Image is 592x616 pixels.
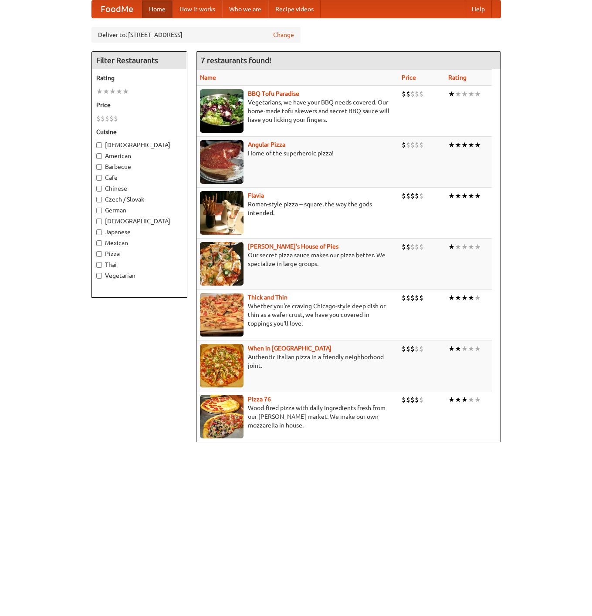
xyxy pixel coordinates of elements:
[468,293,474,303] li: ★
[455,140,461,150] li: ★
[142,0,173,18] a: Home
[248,141,285,148] a: Angular Pizza
[402,89,406,99] li: $
[96,173,183,182] label: Cafe
[474,191,481,201] li: ★
[200,251,395,268] p: Our secret pizza sauce makes our pizza better. We specialize in large groups.
[468,344,474,353] li: ★
[96,271,183,280] label: Vegetarian
[96,208,102,213] input: German
[96,141,183,149] label: [DEMOGRAPHIC_DATA]
[419,395,423,404] li: $
[410,242,415,252] li: $
[200,242,244,286] img: luigis.jpg
[415,89,419,99] li: $
[474,293,481,303] li: ★
[455,242,461,252] li: ★
[114,114,118,123] li: $
[200,140,244,184] img: angular.jpg
[96,186,102,192] input: Chinese
[248,396,271,403] a: Pizza 76
[96,153,102,159] input: American
[96,195,183,204] label: Czech / Slovak
[419,89,423,99] li: $
[96,74,183,82] h5: Rating
[402,140,406,150] li: $
[92,0,142,18] a: FoodMe
[96,229,102,235] input: Japanese
[402,293,406,303] li: $
[96,206,183,215] label: German
[474,395,481,404] li: ★
[96,240,102,246] input: Mexican
[200,395,244,438] img: pizza76.jpg
[96,262,102,268] input: Thai
[402,344,406,353] li: $
[200,89,244,133] img: tofuparadise.jpg
[468,395,474,404] li: ★
[419,344,423,353] li: $
[461,89,468,99] li: ★
[101,114,105,123] li: $
[248,345,332,352] a: When in [GEOGRAPHIC_DATA]
[406,344,410,353] li: $
[410,293,415,303] li: $
[461,191,468,201] li: ★
[96,101,183,109] h5: Price
[448,140,455,150] li: ★
[96,197,102,202] input: Czech / Slovak
[173,0,222,18] a: How it works
[116,87,122,96] li: ★
[448,74,467,81] a: Rating
[96,239,183,247] label: Mexican
[415,344,419,353] li: $
[461,140,468,150] li: ★
[248,192,264,199] a: Flavia
[402,74,416,81] a: Price
[91,27,301,43] div: Deliver to: [STREET_ADDRESS]
[96,249,183,258] label: Pizza
[461,242,468,252] li: ★
[419,191,423,201] li: $
[109,87,116,96] li: ★
[448,89,455,99] li: ★
[455,191,461,201] li: ★
[103,87,109,96] li: ★
[415,191,419,201] li: $
[402,395,406,404] li: $
[96,228,183,236] label: Japanese
[96,162,183,171] label: Barbecue
[96,175,102,181] input: Cafe
[455,344,461,353] li: ★
[248,90,299,97] a: BBQ Tofu Paradise
[200,353,395,370] p: Authentic Italian pizza in a friendly neighborhood joint.
[410,191,415,201] li: $
[96,219,102,224] input: [DEMOGRAPHIC_DATA]
[468,89,474,99] li: ★
[406,89,410,99] li: $
[268,0,321,18] a: Recipe videos
[461,344,468,353] li: ★
[410,89,415,99] li: $
[474,344,481,353] li: ★
[248,294,288,301] b: Thick and Thin
[222,0,268,18] a: Who we are
[448,242,455,252] li: ★
[455,89,461,99] li: ★
[461,293,468,303] li: ★
[468,140,474,150] li: ★
[273,30,294,39] a: Change
[96,217,183,226] label: [DEMOGRAPHIC_DATA]
[122,87,129,96] li: ★
[402,242,406,252] li: $
[410,140,415,150] li: $
[415,293,419,303] li: $
[465,0,492,18] a: Help
[474,242,481,252] li: ★
[96,260,183,269] label: Thai
[248,243,338,250] a: [PERSON_NAME]'s House of Pies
